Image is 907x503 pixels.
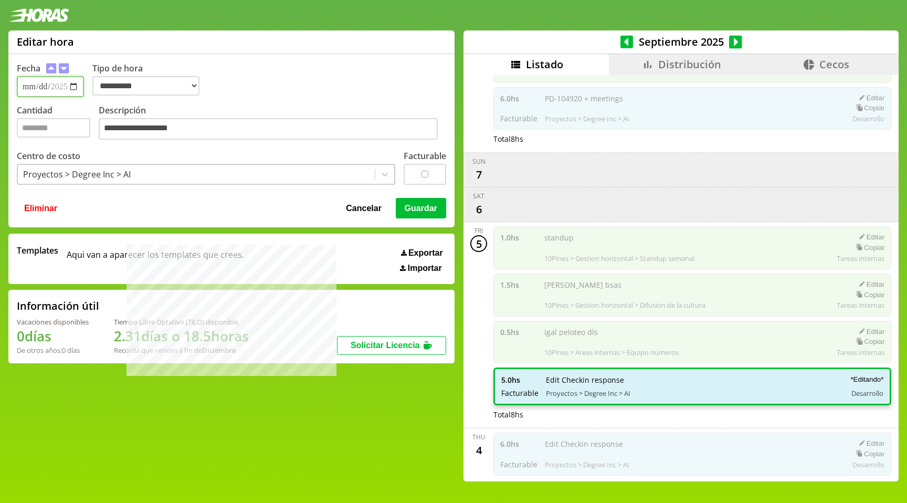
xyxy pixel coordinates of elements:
span: Septiembre 2025 [633,35,729,49]
label: Cantidad [17,104,99,143]
div: 5 [470,235,487,252]
div: Fri [474,226,483,235]
h1: 2.31 días o 18.5 horas [114,327,249,345]
div: 7 [470,166,487,183]
span: Cecos [819,57,849,71]
button: Guardar [396,198,446,218]
div: Total 8 hs [493,134,891,144]
span: Exportar [408,248,443,258]
select: Tipo de hora [92,76,199,96]
h2: Información útil [17,299,99,313]
div: De otros años: 0 días [17,345,89,355]
label: Tipo de hora [92,62,208,97]
textarea: Descripción [99,118,438,140]
label: Centro de costo [17,150,80,162]
button: Solicitar Licencia [337,336,446,355]
span: Solicitar Licencia [351,341,420,350]
button: Cancelar [343,198,385,218]
div: Tiempo Libre Optativo (TiLO) disponible [114,317,249,327]
h1: 0 días [17,327,89,345]
div: Thu [472,433,486,442]
b: Diciembre [202,345,236,355]
img: logotipo [8,8,69,22]
div: 4 [470,442,487,458]
span: Importar [408,264,442,273]
h1: Editar hora [17,35,74,49]
span: Listado [526,57,563,71]
div: Sun [472,157,486,166]
div: Total 8 hs [493,410,891,420]
input: Cantidad [17,118,90,138]
button: Eliminar [21,198,60,218]
div: 6 [470,201,487,217]
span: Templates [17,245,58,256]
label: Facturable [404,150,446,162]
div: scrollable content [463,75,899,480]
span: Aqui van a aparecer los templates que crees. [67,245,244,273]
button: Exportar [398,248,446,258]
div: Proyectos > Degree Inc > AI [23,169,131,180]
label: Fecha [17,62,40,74]
span: Distribución [658,57,721,71]
div: Sat [473,192,484,201]
label: Descripción [99,104,446,143]
div: Recordá que vencen a fin de [114,345,249,355]
div: Vacaciones disponibles [17,317,89,327]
